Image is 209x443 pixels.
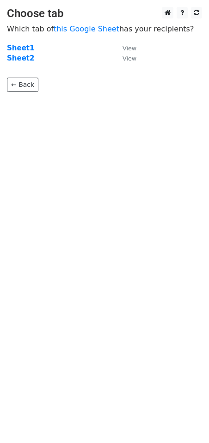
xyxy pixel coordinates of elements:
[123,55,136,62] small: View
[113,44,136,52] a: View
[7,54,34,62] a: Sheet2
[113,54,136,62] a: View
[7,24,202,34] p: Which tab of has your recipients?
[54,24,119,33] a: this Google Sheet
[7,44,34,52] a: Sheet1
[7,7,202,20] h3: Choose tab
[7,78,38,92] a: ← Back
[123,45,136,52] small: View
